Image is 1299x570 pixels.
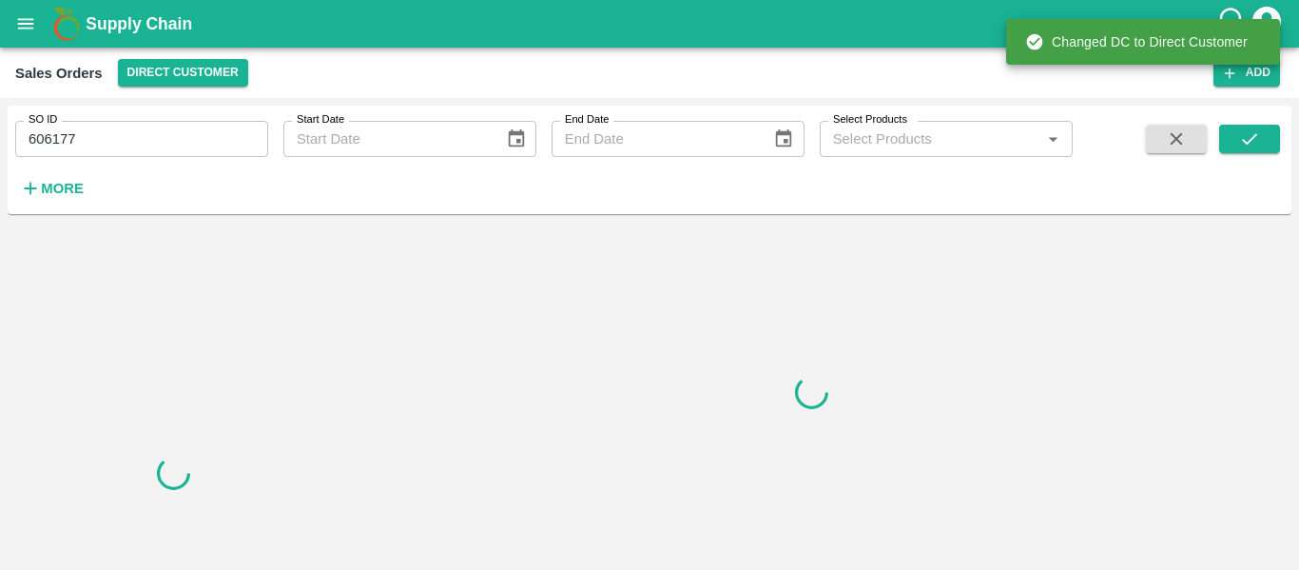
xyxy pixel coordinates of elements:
[833,112,907,128] label: Select Products
[565,112,609,128] label: End Date
[1025,25,1248,59] div: Changed DC to Direct Customer
[15,61,103,86] div: Sales Orders
[283,121,491,157] input: Start Date
[86,10,1216,37] a: Supply Chain
[1040,127,1065,151] button: Open
[41,181,84,196] strong: More
[48,5,86,43] img: logo
[766,121,802,157] button: Choose date
[297,112,344,128] label: Start Date
[1216,7,1250,41] div: customer-support
[552,121,759,157] input: End Date
[1213,59,1280,87] button: Add
[118,59,248,87] button: Select DC
[29,112,57,128] label: SO ID
[1250,4,1284,44] div: account of current user
[4,2,48,46] button: open drawer
[86,14,192,33] b: Supply Chain
[15,121,268,157] input: Enter SO ID
[15,172,88,205] button: More
[498,121,534,157] button: Choose date
[825,127,1036,151] input: Select Products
